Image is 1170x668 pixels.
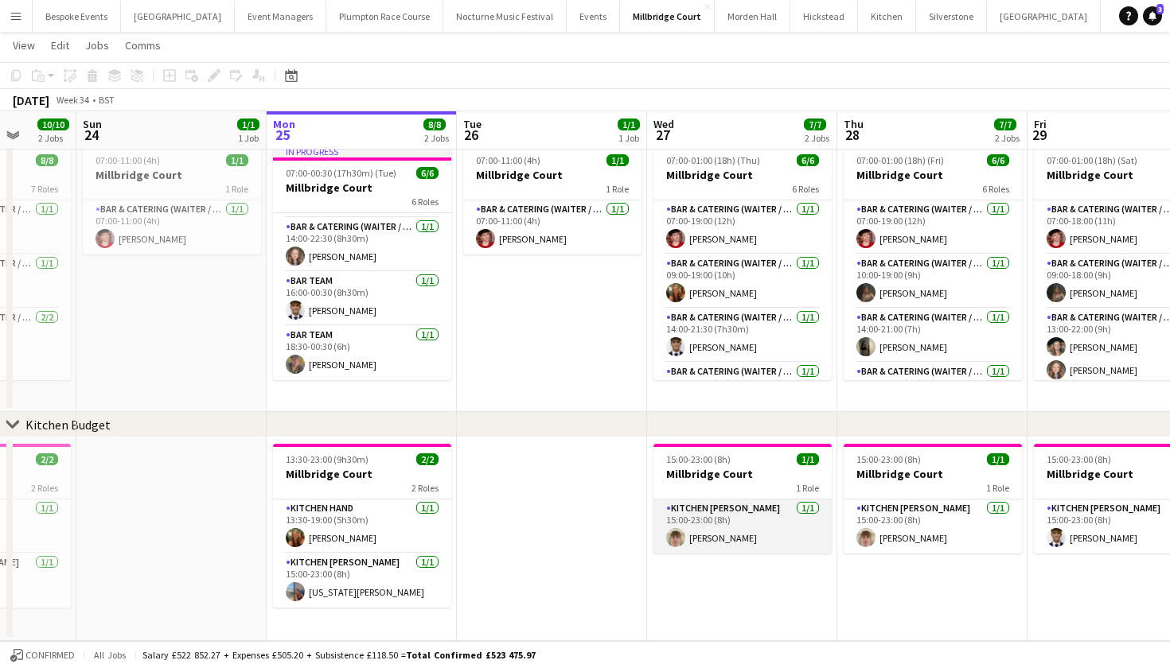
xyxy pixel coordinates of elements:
[987,453,1009,465] span: 1/1
[463,117,482,131] span: Tue
[620,1,715,32] button: Millbridge Court
[286,167,396,179] span: 07:00-00:30 (17h30m) (Tue)
[1047,154,1137,166] span: 07:00-01:00 (18h) (Sat)
[8,647,77,664] button: Confirmed
[995,132,1020,144] div: 2 Jobs
[237,118,259,130] span: 1/1
[653,254,832,309] app-card-role: Bar & Catering (Waiter / waitress)1/109:00-19:00 (10h)[PERSON_NAME]
[273,218,451,272] app-card-role: Bar & Catering (Waiter / waitress)1/114:00-22:30 (8h30m)[PERSON_NAME]
[38,132,68,144] div: 2 Jobs
[844,499,1022,553] app-card-role: Kitchen [PERSON_NAME]1/115:00-23:00 (8h)[PERSON_NAME]
[423,118,446,130] span: 8/8
[1047,453,1111,465] span: 15:00-23:00 (8h)
[273,145,451,157] div: In progress
[238,132,259,144] div: 1 Job
[13,92,49,108] div: [DATE]
[33,1,121,32] button: Bespoke Events
[797,154,819,166] span: 6/6
[91,649,129,661] span: All jobs
[273,499,451,553] app-card-role: Kitchen Hand1/113:30-19:00 (5h30m)[PERSON_NAME]
[653,444,832,553] div: 15:00-23:00 (8h)1/1Millbridge Court1 RoleKitchen [PERSON_NAME]1/115:00-23:00 (8h)[PERSON_NAME]
[1032,126,1047,144] span: 29
[286,453,369,465] span: 13:30-23:00 (9h30m)
[96,154,160,166] span: 07:00-11:00 (4h)
[45,35,76,56] a: Edit
[986,482,1009,494] span: 1 Role
[567,1,620,32] button: Events
[99,94,115,106] div: BST
[31,183,58,195] span: 7 Roles
[273,326,451,380] app-card-role: Bar Team1/118:30-00:30 (6h)[PERSON_NAME]
[119,35,167,56] a: Comms
[651,126,674,144] span: 27
[25,650,75,661] span: Confirmed
[31,482,58,494] span: 2 Roles
[987,1,1101,32] button: [GEOGRAPHIC_DATA]
[858,1,916,32] button: Kitchen
[326,1,443,32] button: Plumpton Race Course
[406,649,536,661] span: Total Confirmed £523 475.97
[844,117,864,131] span: Thu
[653,499,832,553] app-card-role: Kitchen [PERSON_NAME]1/115:00-23:00 (8h)[PERSON_NAME]
[83,168,261,182] h3: Millbridge Court
[916,1,987,32] button: Silverstone
[1156,4,1164,14] span: 3
[83,117,102,131] span: Sun
[80,126,102,144] span: 24
[792,183,819,195] span: 6 Roles
[79,35,115,56] a: Jobs
[844,200,1022,254] app-card-role: Bar & Catering (Waiter / waitress)1/107:00-19:00 (12h)[PERSON_NAME]
[618,132,639,144] div: 1 Job
[844,467,1022,481] h3: Millbridge Court
[987,154,1009,166] span: 6/6
[416,167,439,179] span: 6/6
[424,132,449,144] div: 2 Jobs
[982,183,1009,195] span: 6 Roles
[411,196,439,208] span: 6 Roles
[666,154,760,166] span: 07:00-01:00 (18h) (Thu)
[273,117,295,131] span: Mon
[463,200,642,254] app-card-role: Bar & Catering (Waiter / waitress)1/107:00-11:00 (4h)[PERSON_NAME]
[796,482,819,494] span: 1 Role
[844,145,1022,380] app-job-card: 07:00-01:00 (18h) (Fri)6/6Millbridge Court6 RolesBar & Catering (Waiter / waitress)1/107:00-19:00...
[653,145,832,380] app-job-card: 07:00-01:00 (18h) (Thu)6/6Millbridge Court6 RolesBar & Catering (Waiter / waitress)1/107:00-19:00...
[125,38,161,52] span: Comms
[606,154,629,166] span: 1/1
[844,363,1022,417] app-card-role: Bar & Catering (Waiter / waitress)1/114:00-22:00 (8h)
[476,154,540,166] span: 07:00-11:00 (4h)
[715,1,790,32] button: Morden Hall
[273,272,451,326] app-card-role: Bar Team1/116:00-00:30 (8h30m)[PERSON_NAME]
[235,1,326,32] button: Event Managers
[83,145,261,254] app-job-card: 07:00-11:00 (4h)1/1Millbridge Court1 RoleBar & Catering (Waiter / waitress)1/107:00-11:00 (4h)[PE...
[844,309,1022,363] app-card-role: Bar & Catering (Waiter / waitress)1/114:00-21:00 (7h)[PERSON_NAME]
[666,453,731,465] span: 15:00-23:00 (8h)
[273,553,451,608] app-card-role: Kitchen [PERSON_NAME]1/115:00-23:00 (8h)[US_STATE][PERSON_NAME]
[36,453,58,465] span: 2/2
[856,453,921,465] span: 15:00-23:00 (8h)
[994,118,1016,130] span: 7/7
[416,453,439,465] span: 2/2
[225,183,248,195] span: 1 Role
[653,363,832,417] app-card-role: Bar & Catering (Waiter / waitress)1/114:00-23:00 (9h)
[85,38,109,52] span: Jobs
[273,145,451,380] app-job-card: In progress07:00-00:30 (17h30m) (Tue)6/6Millbridge Court6 Roles[PERSON_NAME]Bar & Catering (Waite...
[653,200,832,254] app-card-role: Bar & Catering (Waiter / waitress)1/107:00-19:00 (12h)[PERSON_NAME]
[121,1,235,32] button: [GEOGRAPHIC_DATA]
[463,168,642,182] h3: Millbridge Court
[844,444,1022,553] app-job-card: 15:00-23:00 (8h)1/1Millbridge Court1 RoleKitchen [PERSON_NAME]1/115:00-23:00 (8h)[PERSON_NAME]
[790,1,858,32] button: Hickstead
[463,145,642,254] app-job-card: 07:00-11:00 (4h)1/1Millbridge Court1 RoleBar & Catering (Waiter / waitress)1/107:00-11:00 (4h)[PE...
[653,117,674,131] span: Wed
[37,118,69,130] span: 10/10
[273,444,451,608] div: 13:30-23:00 (9h30m)2/2Millbridge Court2 RolesKitchen Hand1/113:30-19:00 (5h30m)[PERSON_NAME]Kitch...
[653,168,832,182] h3: Millbridge Court
[25,417,111,433] div: Kitchen Budget
[461,126,482,144] span: 26
[6,35,41,56] a: View
[797,453,819,465] span: 1/1
[226,154,248,166] span: 1/1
